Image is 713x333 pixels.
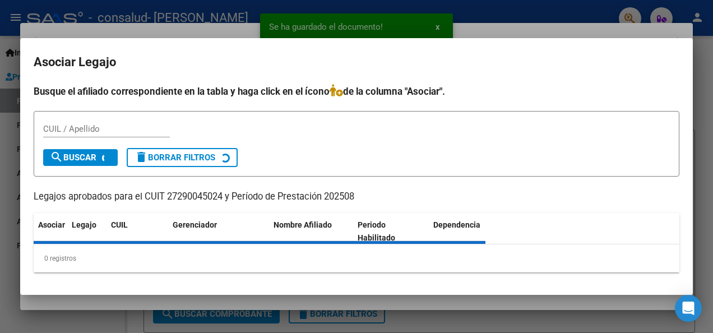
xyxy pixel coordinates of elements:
span: Dependencia [433,220,480,229]
h4: Busque el afiliado correspondiente en la tabla y haga click en el ícono de la columna "Asociar". [34,84,679,99]
span: Buscar [50,152,96,163]
datatable-header-cell: Dependencia [429,213,513,250]
div: Open Intercom Messenger [675,295,702,322]
span: Nombre Afiliado [274,220,332,229]
button: Borrar Filtros [127,148,238,167]
datatable-header-cell: Periodo Habilitado [353,213,429,250]
span: CUIL [111,220,128,229]
div: 0 registros [34,244,679,272]
datatable-header-cell: Legajo [67,213,107,250]
mat-icon: delete [135,150,148,164]
span: Periodo Habilitado [358,220,395,242]
span: Legajo [72,220,96,229]
datatable-header-cell: Asociar [34,213,67,250]
span: Borrar Filtros [135,152,215,163]
p: Legajos aprobados para el CUIT 27290045024 y Período de Prestación 202508 [34,190,679,204]
datatable-header-cell: CUIL [107,213,168,250]
button: Buscar [43,149,118,166]
h2: Asociar Legajo [34,52,679,73]
mat-icon: search [50,150,63,164]
datatable-header-cell: Gerenciador [168,213,269,250]
span: Asociar [38,220,65,229]
datatable-header-cell: Nombre Afiliado [269,213,353,250]
span: Gerenciador [173,220,217,229]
